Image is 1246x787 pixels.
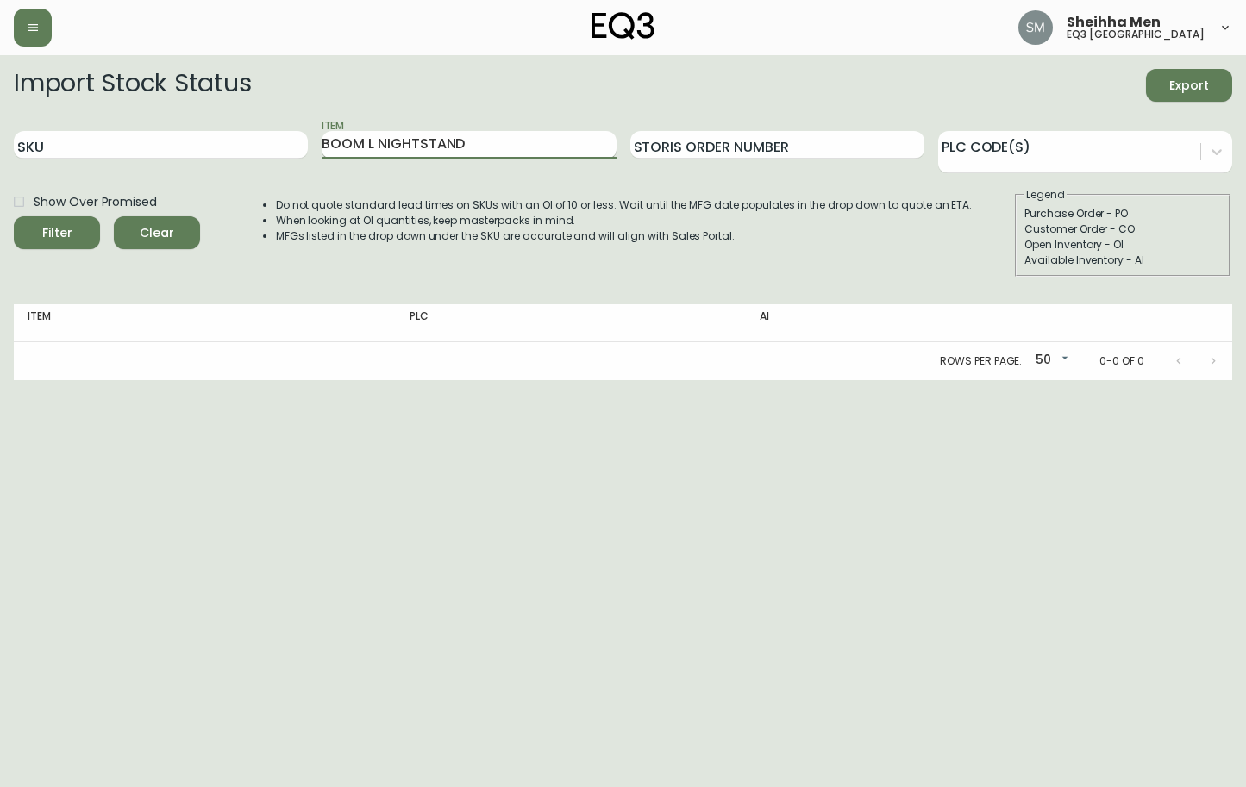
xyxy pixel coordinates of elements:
div: Filter [42,222,72,244]
th: PLC [396,304,746,342]
span: Export [1160,75,1218,97]
button: Export [1146,69,1232,102]
span: Clear [128,222,186,244]
img: logo [592,12,655,40]
div: Purchase Order - PO [1024,206,1221,222]
button: Filter [14,216,100,249]
th: AI [746,304,1024,342]
th: Item [14,304,396,342]
div: Customer Order - CO [1024,222,1221,237]
h2: Import Stock Status [14,69,251,102]
p: Rows per page: [940,353,1022,369]
legend: Legend [1024,187,1067,203]
h5: eq3 [GEOGRAPHIC_DATA] [1067,29,1205,40]
button: Clear [114,216,200,249]
div: 50 [1029,347,1072,375]
div: Available Inventory - AI [1024,253,1221,268]
span: Show Over Promised [34,193,157,211]
li: When looking at OI quantities, keep masterpacks in mind. [276,213,973,228]
div: Open Inventory - OI [1024,237,1221,253]
li: MFGs listed in the drop down under the SKU are accurate and will align with Sales Portal. [276,228,973,244]
img: cfa6f7b0e1fd34ea0d7b164297c1067f [1018,10,1053,45]
span: Sheihha Men [1067,16,1161,29]
li: Do not quote standard lead times on SKUs with an OI of 10 or less. Wait until the MFG date popula... [276,197,973,213]
p: 0-0 of 0 [1099,353,1144,369]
